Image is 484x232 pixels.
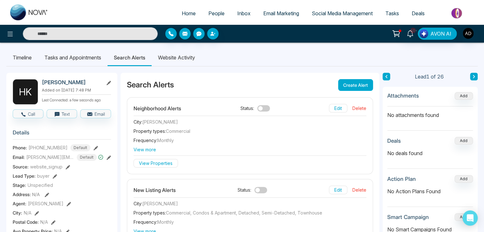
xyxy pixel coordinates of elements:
[13,191,40,198] span: Address:
[387,188,473,195] p: No Action Plans Found
[412,10,425,17] span: Deals
[134,119,142,125] span: City :
[455,137,473,145] button: Add
[24,209,31,216] span: N/A
[13,219,39,225] span: Postal Code :
[134,105,181,112] div: Neighborhood Alerts
[28,182,53,188] span: Unspecified
[240,105,254,112] span: Status:
[134,210,166,215] span: Property types :
[166,210,322,215] span: commercial, Condos & Apartment, detached, semi-detached, townhouse
[257,7,305,19] a: Email Marketing
[32,192,40,197] span: N/A
[70,144,90,151] span: Default
[28,200,63,207] span: [PERSON_NAME]
[338,79,373,91] button: Create Alert
[329,186,347,194] button: Edit
[13,129,111,139] h3: Details
[305,7,379,19] a: Social Media Management
[142,201,178,206] span: [PERSON_NAME]
[379,7,405,19] a: Tasks
[142,119,178,125] span: [PERSON_NAME]
[434,6,480,20] img: Market-place.gif
[80,109,111,118] button: Email
[410,28,416,33] span: 10+
[387,176,416,182] h3: Action Plan
[134,159,178,167] button: View Properties
[312,10,373,17] span: Social Media Management
[134,138,157,143] span: Frequency :
[108,49,152,66] li: Search Alerts
[29,144,68,151] span: [PHONE_NUMBER]
[157,219,174,225] span: monthly
[166,128,190,134] span: commercial
[13,163,29,170] span: Source:
[231,7,257,19] a: Inbox
[175,7,202,19] a: Home
[387,149,473,157] p: No deals found
[13,109,43,118] button: Call
[430,30,451,38] span: AVON AI
[182,10,196,17] span: Home
[134,219,157,225] span: Frequency :
[134,201,142,206] span: City :
[418,28,457,40] button: AVON AI
[405,7,431,19] a: Deals
[385,10,399,17] span: Tasks
[152,49,201,66] li: Website Activity
[237,10,251,17] span: Inbox
[202,7,231,19] a: People
[13,209,22,216] span: City :
[415,73,444,80] span: Lead 1 of 26
[352,104,366,113] button: Delete
[13,200,26,207] span: Agent:
[352,186,366,194] button: Delete
[263,10,299,17] span: Email Marketing
[42,79,101,85] h2: [PERSON_NAME]
[47,109,77,118] button: Text
[419,29,428,38] img: Lead Flow
[38,49,108,66] li: Tasks and Appointments
[42,87,111,93] p: Added on [DATE] 7:48 PM
[387,92,419,99] h3: Attachments
[134,128,166,134] span: Property types :
[455,213,473,221] button: Add
[455,175,473,183] button: Add
[387,106,473,119] p: No attachments found
[134,186,176,194] div: New Listing Alerts
[402,28,418,39] a: 10+
[42,96,111,103] p: Last Connected: a few seconds ago
[30,163,62,170] span: website_signup
[238,187,251,193] span: Status:
[455,92,473,100] button: Add
[462,210,478,226] div: Open Intercom Messenger
[13,79,38,105] div: H K
[127,80,174,90] h2: Search Alerts
[329,104,347,113] button: Edit
[13,173,36,179] span: Lead Type:
[6,49,38,66] li: Timeline
[13,144,27,151] span: Phone:
[387,138,401,144] h3: Deals
[13,154,25,160] span: Email:
[77,154,97,161] span: Default
[463,28,474,39] img: User Avatar
[40,219,48,225] span: N/A
[13,182,26,188] span: Stage:
[37,173,49,179] span: buyer
[134,146,366,153] span: View more
[10,4,48,20] img: Nova CRM Logo
[387,214,429,220] h3: Smart Campaign
[455,93,473,98] span: Add
[208,10,225,17] span: People
[157,138,174,143] span: monthly
[26,154,74,160] span: [PERSON_NAME][EMAIL_ADDRESS][DOMAIN_NAME]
